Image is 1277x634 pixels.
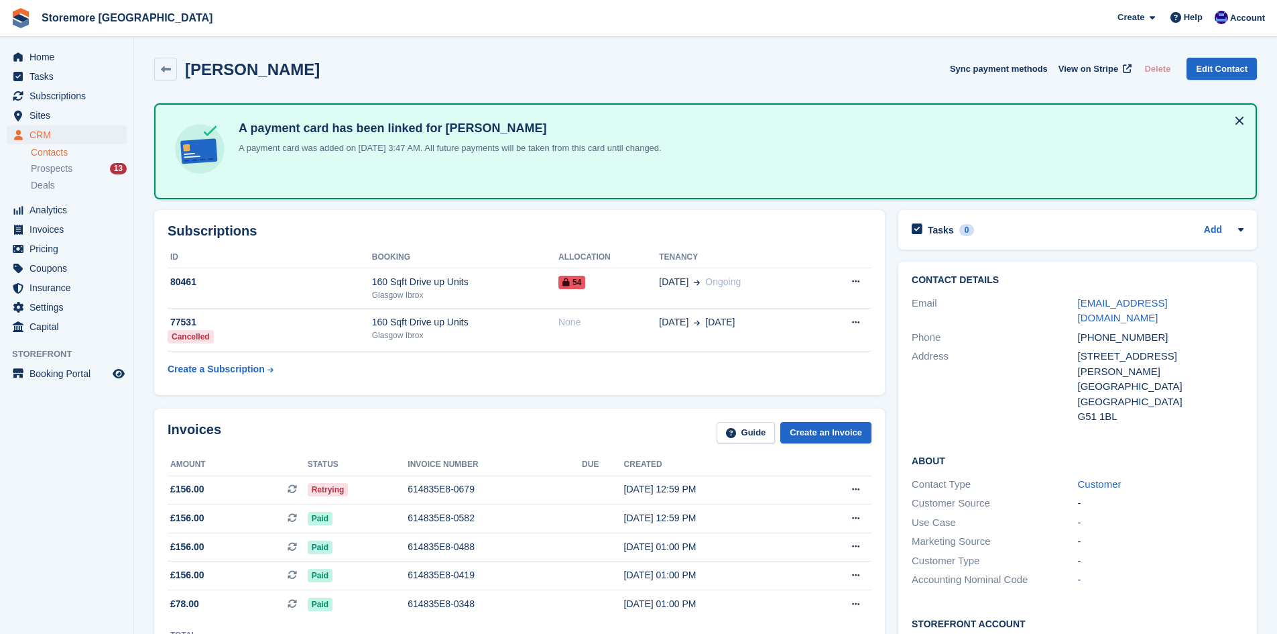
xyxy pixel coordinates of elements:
[7,259,127,278] a: menu
[168,362,265,376] div: Create a Subscription
[1187,58,1257,80] a: Edit Contact
[408,482,582,496] div: 614835E8-0679
[912,617,1243,630] h2: Storefront Account
[372,275,558,289] div: 160 Sqft Drive up Units
[558,315,659,329] div: None
[168,422,221,444] h2: Invoices
[624,597,802,611] div: [DATE] 01:00 PM
[168,454,308,476] th: Amount
[31,178,127,193] a: Deals
[308,454,408,476] th: Status
[1058,62,1118,76] span: View on Stripe
[185,60,320,78] h2: [PERSON_NAME]
[31,146,127,159] a: Contacts
[1053,58,1134,80] a: View on Stripe
[1078,409,1243,425] div: G51 1BL
[912,296,1077,326] div: Email
[111,366,127,382] a: Preview store
[29,67,110,86] span: Tasks
[912,349,1077,425] div: Address
[372,289,558,301] div: Glasgow Ibrox
[1078,394,1243,410] div: [GEOGRAPHIC_DATA]
[7,201,127,219] a: menu
[29,317,110,336] span: Capital
[780,422,871,444] a: Create an Invoice
[372,315,558,329] div: 160 Sqft Drive up Units
[624,540,802,554] div: [DATE] 01:00 PM
[408,597,582,611] div: 614835E8-0348
[36,7,218,29] a: Storemore [GEOGRAPHIC_DATA]
[912,275,1243,286] h2: Contact Details
[624,454,802,476] th: Created
[1078,330,1243,346] div: [PHONE_NUMBER]
[233,142,662,155] p: A payment card was added on [DATE] 3:47 AM. All future payments will be taken from this card unti...
[29,201,110,219] span: Analytics
[168,275,372,289] div: 80461
[7,48,127,66] a: menu
[170,568,204,582] span: £156.00
[912,553,1077,569] div: Customer Type
[705,315,735,329] span: [DATE]
[959,224,975,236] div: 0
[31,179,55,192] span: Deals
[1078,515,1243,531] div: -
[29,298,110,317] span: Settings
[717,422,776,444] a: Guide
[7,317,127,336] a: menu
[29,106,110,125] span: Sites
[308,598,332,611] span: Paid
[7,125,127,144] a: menu
[1117,11,1144,24] span: Create
[29,48,110,66] span: Home
[624,482,802,496] div: [DATE] 12:59 PM
[29,278,110,297] span: Insurance
[168,357,273,382] a: Create a Subscription
[233,121,662,136] h4: A payment card has been linked for [PERSON_NAME]
[912,330,1077,346] div: Phone
[168,315,372,329] div: 77531
[29,364,110,383] span: Booking Portal
[912,534,1077,549] div: Marketing Source
[29,87,110,105] span: Subscriptions
[170,482,204,496] span: £156.00
[29,125,110,144] span: CRM
[172,121,228,177] img: card-linked-ebf98d0992dc2aeb22e95c0e3c79077019eb2392cfd83c6a337811c24bc77127.svg
[1078,496,1243,511] div: -
[372,247,558,268] th: Booking
[7,240,127,258] a: menu
[168,247,372,268] th: ID
[12,348,133,361] span: Storefront
[408,540,582,554] div: 614835E8-0488
[308,569,332,582] span: Paid
[1204,223,1222,238] a: Add
[308,541,332,554] span: Paid
[950,58,1048,80] button: Sync payment methods
[928,224,954,236] h2: Tasks
[372,329,558,341] div: Glasgow Ibrox
[558,276,585,289] span: 54
[170,540,204,554] span: £156.00
[31,162,127,176] a: Prospects 13
[705,276,741,287] span: Ongoing
[1078,364,1243,394] div: [PERSON_NAME][GEOGRAPHIC_DATA]
[11,8,31,28] img: stora-icon-8386f47178a22dfd0bd8f6a31ec36ba5ce8667c1dd55bd0f319d3a0aa187defe.svg
[1078,478,1121,490] a: Customer
[1078,553,1243,569] div: -
[7,87,127,105] a: menu
[7,220,127,239] a: menu
[7,298,127,317] a: menu
[110,163,127,174] div: 13
[31,162,72,175] span: Prospects
[29,259,110,278] span: Coupons
[408,511,582,525] div: 614835E8-0582
[912,496,1077,511] div: Customer Source
[659,247,817,268] th: Tenancy
[659,315,688,329] span: [DATE]
[168,223,871,239] h2: Subscriptions
[7,106,127,125] a: menu
[7,67,127,86] a: menu
[1139,58,1176,80] button: Delete
[29,220,110,239] span: Invoices
[1184,11,1203,24] span: Help
[624,568,802,582] div: [DATE] 01:00 PM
